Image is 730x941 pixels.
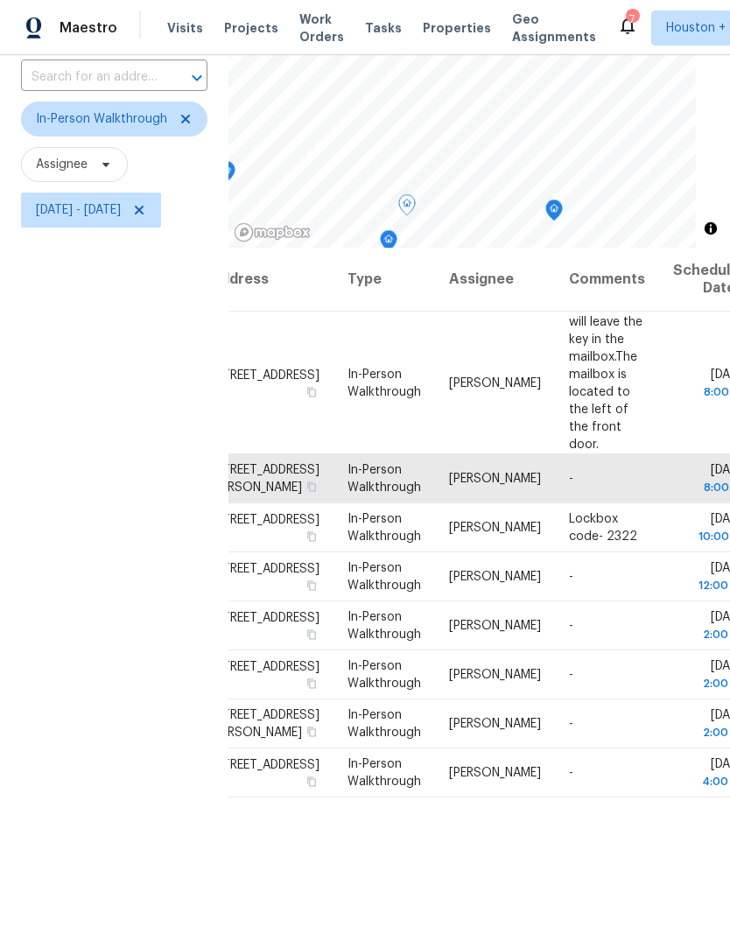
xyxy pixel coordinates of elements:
span: - [569,669,573,681]
span: [STREET_ADDRESS] [210,661,319,673]
span: In-Person Walkthrough [347,562,421,592]
span: [PERSON_NAME] [449,522,541,534]
th: Address [209,248,333,312]
span: Projects [224,19,278,37]
span: [STREET_ADDRESS] [210,563,319,575]
button: Open [185,66,209,90]
span: Tasks [365,22,402,34]
span: [STREET_ADDRESS] [210,514,319,526]
span: [PERSON_NAME] [449,620,541,632]
span: In-Person Walkthrough [347,660,421,690]
span: [PERSON_NAME] [449,571,541,583]
th: Type [333,248,435,312]
input: Search for an address... [21,64,158,91]
button: Copy Address [304,383,319,399]
span: [PERSON_NAME] [449,473,541,485]
span: Lockbox code- 2322 [569,513,637,543]
button: Toggle attribution [700,218,721,239]
div: Map marker [398,194,416,221]
span: In-Person Walkthrough [347,464,421,494]
span: In-Person Walkthrough [36,110,167,128]
span: Geo Assignments [512,11,596,46]
span: [STREET_ADDRESS][PERSON_NAME] [210,709,319,739]
span: - [569,767,573,779]
span: will leave the key in the mailbox.The mailbox is located to the left of the front door. [569,315,642,450]
span: Toggle attribution [705,219,716,238]
span: - [569,571,573,583]
div: 7 [626,11,638,28]
div: Map marker [545,200,563,227]
div: Map marker [380,230,397,257]
span: Maestro [60,19,117,37]
span: [PERSON_NAME] [449,718,541,730]
span: Assignee [36,156,88,173]
span: In-Person Walkthrough [347,611,421,641]
span: [PERSON_NAME] [449,767,541,779]
button: Copy Address [304,676,319,692]
span: In-Person Walkthrough [347,709,421,739]
span: In-Person Walkthrough [347,368,421,397]
th: Assignee [435,248,555,312]
span: In-Person Walkthrough [347,513,421,543]
button: Copy Address [304,774,319,790]
button: Copy Address [304,578,319,593]
span: [STREET_ADDRESS] [210,612,319,624]
span: [PERSON_NAME] [449,669,541,681]
span: - [569,718,573,730]
button: Copy Address [304,529,319,544]
button: Copy Address [304,627,319,643]
a: Mapbox homepage [234,222,311,242]
span: Work Orders [299,11,344,46]
span: - [569,620,573,632]
button: Copy Address [304,479,319,495]
span: [PERSON_NAME] [449,376,541,389]
span: [STREET_ADDRESS] [210,759,319,771]
span: Visits [167,19,203,37]
span: - [569,473,573,485]
span: [STREET_ADDRESS][PERSON_NAME] [210,464,319,494]
th: Comments [555,248,659,312]
span: [STREET_ADDRESS] [210,369,319,381]
button: Copy Address [304,724,319,740]
span: Properties [423,19,491,37]
span: [DATE] - [DATE] [36,201,121,219]
span: In-Person Walkthrough [347,758,421,788]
